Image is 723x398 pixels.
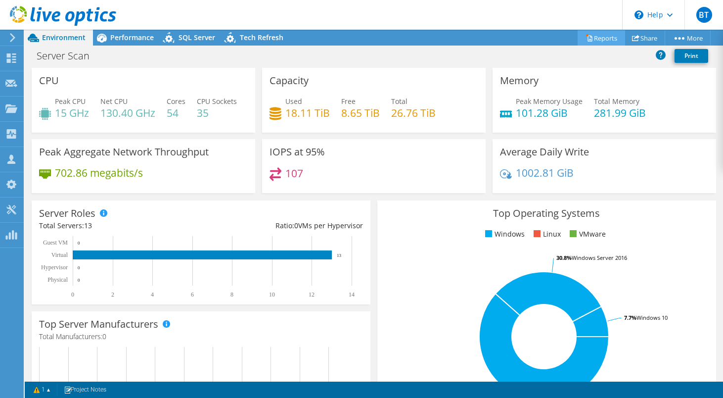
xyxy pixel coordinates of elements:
[78,241,80,246] text: 0
[341,97,356,106] span: Free
[100,97,128,106] span: Net CPU
[39,319,158,330] h3: Top Server Manufacturers
[341,107,380,118] h4: 8.65 TiB
[51,251,68,258] text: Virtual
[179,33,215,42] span: SQL Server
[32,50,105,61] h1: Server Scan
[41,264,68,271] text: Hypervisor
[531,229,561,240] li: Linux
[84,221,92,230] span: 13
[270,147,325,157] h3: IOPS at 95%
[151,291,154,298] text: 4
[696,7,712,23] span: BT
[309,291,315,298] text: 12
[675,49,708,63] a: Print
[39,208,95,219] h3: Server Roles
[102,332,106,341] span: 0
[624,314,636,321] tspan: 7.7%
[285,97,302,106] span: Used
[556,254,572,261] tspan: 30.8%
[55,167,143,178] h4: 702.86 megabits/s
[634,10,643,19] svg: \n
[39,147,209,157] h3: Peak Aggregate Network Throughput
[47,276,68,283] text: Physical
[197,97,237,106] span: CPU Sockets
[349,291,355,298] text: 14
[27,384,57,396] a: 1
[55,107,89,118] h4: 15 GHz
[230,291,233,298] text: 8
[625,30,665,46] a: Share
[385,208,709,219] h3: Top Operating Systems
[43,239,68,246] text: Guest VM
[39,75,59,86] h3: CPU
[500,75,539,86] h3: Memory
[285,107,330,118] h4: 18.11 TiB
[55,97,86,106] span: Peak CPU
[594,97,639,106] span: Total Memory
[39,331,363,342] h4: Total Manufacturers:
[197,107,237,118] h4: 35
[578,30,625,46] a: Reports
[500,147,589,157] h3: Average Daily Write
[483,229,525,240] li: Windows
[665,30,711,46] a: More
[110,33,154,42] span: Performance
[240,33,283,42] span: Tech Refresh
[269,291,275,298] text: 10
[71,291,74,298] text: 0
[100,107,155,118] h4: 130.40 GHz
[391,97,407,106] span: Total
[78,265,80,270] text: 0
[57,384,113,396] a: Project Notes
[285,168,303,179] h4: 107
[111,291,114,298] text: 2
[294,221,298,230] span: 0
[594,107,646,118] h4: 281.99 GiB
[391,107,436,118] h4: 26.76 TiB
[516,107,583,118] h4: 101.28 GiB
[636,314,668,321] tspan: Windows 10
[516,97,583,106] span: Peak Memory Usage
[191,291,194,298] text: 6
[567,229,606,240] li: VMware
[167,97,185,106] span: Cores
[201,220,362,231] div: Ratio: VMs per Hypervisor
[270,75,309,86] h3: Capacity
[39,220,201,231] div: Total Servers:
[167,107,185,118] h4: 54
[78,278,80,283] text: 0
[337,253,342,258] text: 13
[572,254,627,261] tspan: Windows Server 2016
[42,33,86,42] span: Environment
[516,167,574,178] h4: 1002.81 GiB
